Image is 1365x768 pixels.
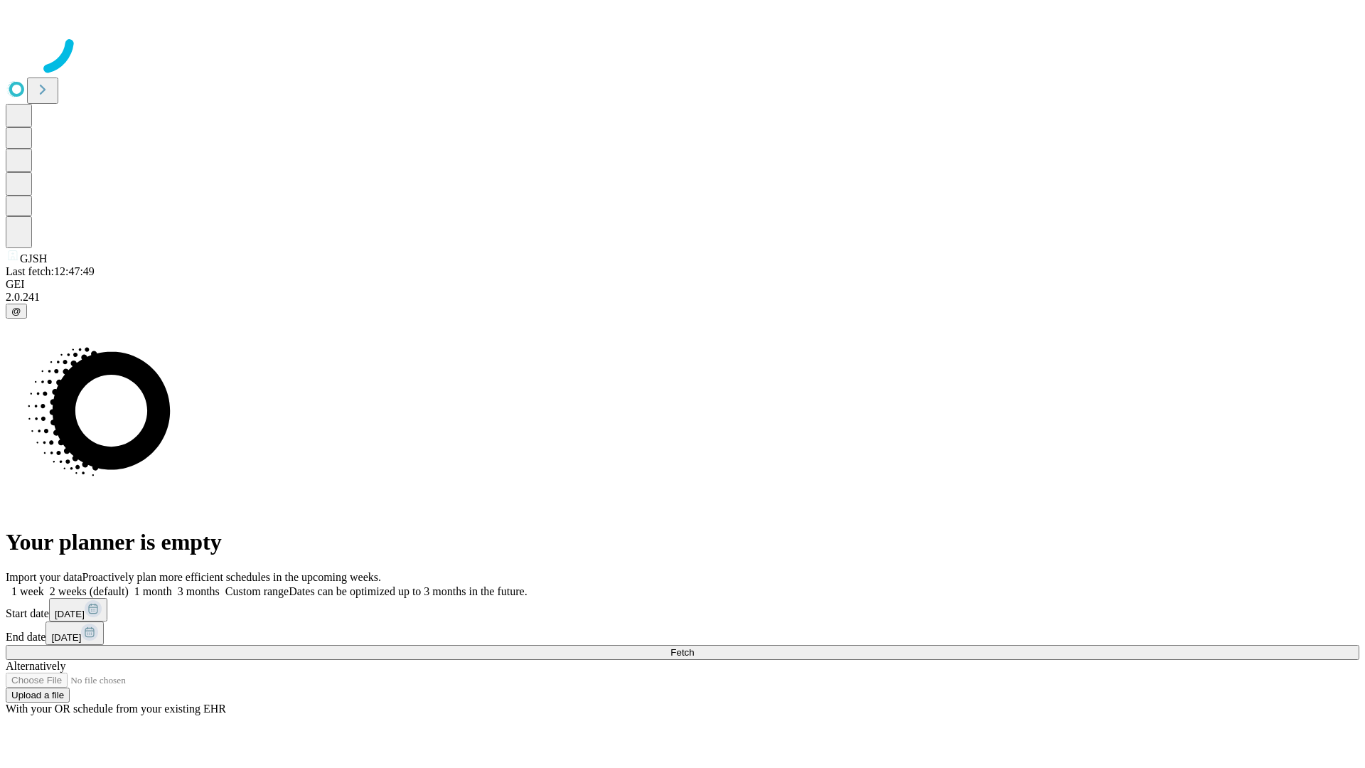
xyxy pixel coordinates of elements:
[11,585,44,597] span: 1 week
[6,660,65,672] span: Alternatively
[670,647,694,658] span: Fetch
[11,306,21,316] span: @
[6,304,27,319] button: @
[6,278,1359,291] div: GEI
[289,585,527,597] span: Dates can be optimized up to 3 months in the future.
[45,622,104,645] button: [DATE]
[6,529,1359,555] h1: Your planner is empty
[6,265,95,277] span: Last fetch: 12:47:49
[6,688,70,703] button: Upload a file
[51,632,81,643] span: [DATE]
[55,609,85,619] span: [DATE]
[6,622,1359,645] div: End date
[20,252,47,265] span: GJSH
[6,598,1359,622] div: Start date
[6,703,226,715] span: With your OR schedule from your existing EHR
[6,291,1359,304] div: 2.0.241
[49,598,107,622] button: [DATE]
[134,585,172,597] span: 1 month
[6,645,1359,660] button: Fetch
[82,571,381,583] span: Proactively plan more efficient schedules in the upcoming weeks.
[178,585,220,597] span: 3 months
[50,585,129,597] span: 2 weeks (default)
[6,571,82,583] span: Import your data
[225,585,289,597] span: Custom range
